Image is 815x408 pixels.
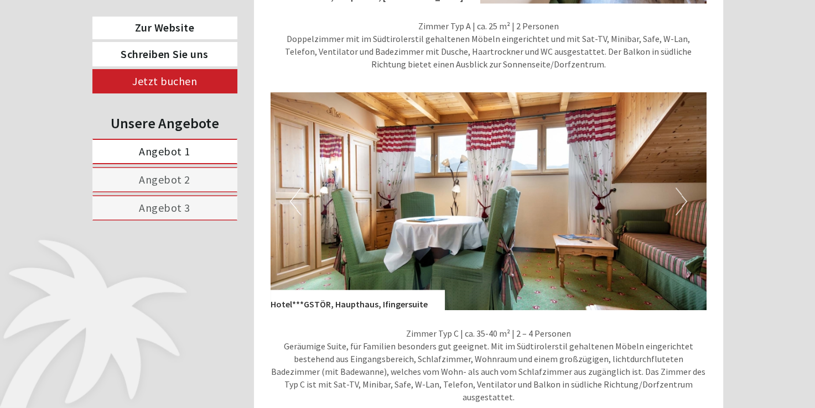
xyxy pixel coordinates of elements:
div: Dienstag [192,8,245,27]
p: Zimmer Typ A | ca. 25 m² | 2 Personen Doppelzimmer mit im Südtirolerstil gehaltenen Möbeln einger... [271,20,707,70]
a: Schreiben Sie uns [92,42,237,66]
span: Angebot 3 [139,201,190,215]
div: Unsere Angebote [92,113,237,133]
div: Guten Tag, wie können wir Ihnen helfen? [8,30,176,64]
small: 20:16 [17,54,170,61]
button: Previous [290,187,302,215]
span: Angebot 2 [139,172,190,186]
button: Next [676,187,687,215]
div: PALMENGARTEN Hotel GSTÖR [17,32,170,41]
div: Hotel***GSTÖR, Haupthaus, Ifingersuite [271,290,444,311]
img: image [271,92,707,310]
a: Zur Website [92,17,237,39]
button: Senden [365,286,436,311]
a: Jetzt buchen [92,69,237,93]
span: Angebot 1 [139,144,190,158]
p: Zimmer Typ C | ca. 35-40 m² | 2 – 4 Personen Geräumige Suite, für Familien besonders gut geeignet... [271,327,707,402]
